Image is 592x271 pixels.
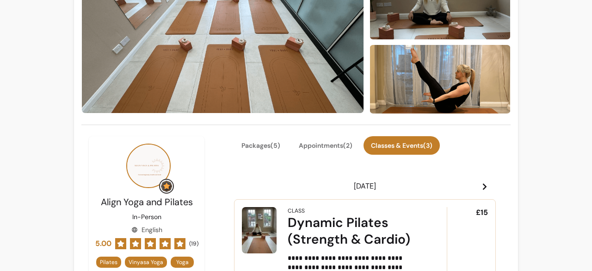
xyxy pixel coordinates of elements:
[291,136,360,155] button: Appointments(2)
[476,207,488,218] span: £15
[234,136,288,155] button: Packages(5)
[161,181,172,192] img: Grow
[132,212,161,221] p: In-Person
[288,207,305,214] div: Class
[131,225,162,234] div: English
[242,207,277,253] img: Dynamic Pilates (Strength & Cardio)
[234,177,496,195] header: [DATE]
[100,258,117,266] span: Pilates
[176,258,189,266] span: Yoga
[95,238,111,249] span: 5.00
[189,240,198,247] span: ( 19 )
[364,136,440,155] button: Classes & Events(3)
[101,196,193,208] span: Align Yoga and Pilates
[288,214,421,248] div: Dynamic Pilates (Strength & Cardio)
[370,44,511,115] img: image-2
[126,144,171,188] img: Provider image
[129,258,163,266] span: Vinyasa Yoga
